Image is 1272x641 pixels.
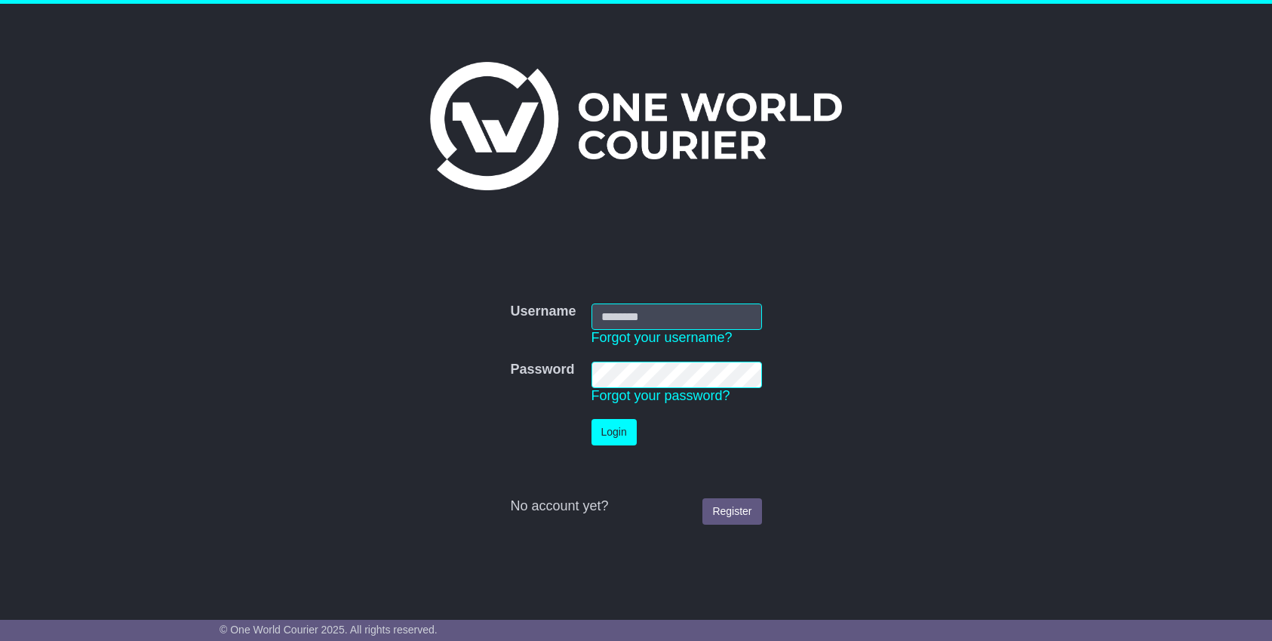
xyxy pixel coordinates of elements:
[591,330,733,345] a: Forgot your username?
[510,498,761,515] div: No account yet?
[510,304,576,320] label: Username
[430,62,842,190] img: One World
[702,498,761,525] a: Register
[510,362,574,378] label: Password
[591,388,730,403] a: Forgot your password?
[591,419,637,445] button: Login
[220,624,438,636] span: © One World Courier 2025. All rights reserved.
